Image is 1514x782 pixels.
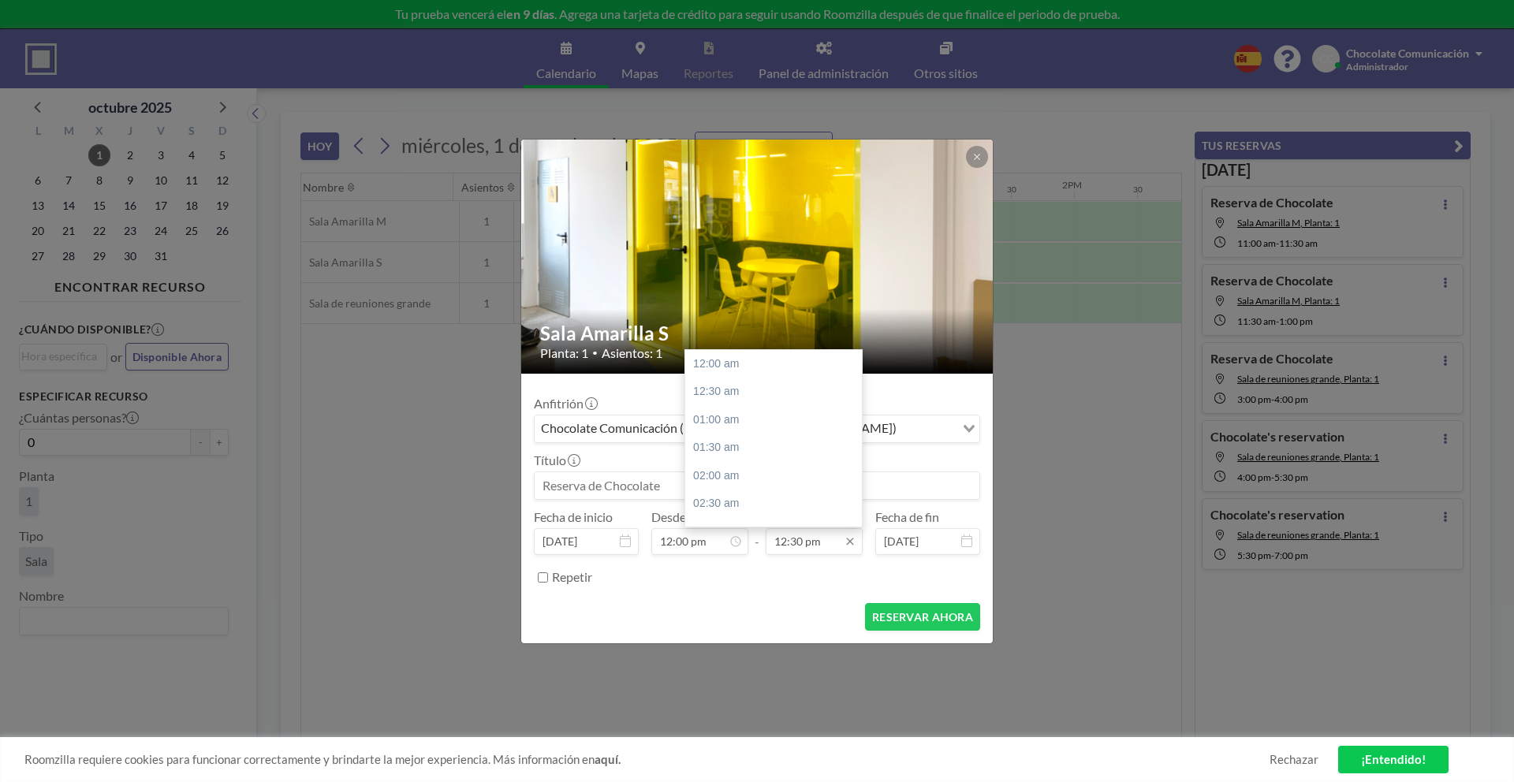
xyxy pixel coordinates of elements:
[901,419,953,439] input: Search for option
[602,345,662,361] span: Asientos: 1
[595,752,621,766] a: aquí.
[685,406,862,434] div: 01:00 am
[865,603,980,631] button: RESERVAR AHORA
[875,509,939,525] label: Fecha de fin
[685,462,862,490] div: 02:00 am
[685,350,862,378] div: 12:00 am
[592,347,598,359] span: •
[651,509,686,525] label: Desde
[521,79,994,434] img: 537.jpg
[685,378,862,406] div: 12:30 am
[24,752,1270,767] span: Roomzilla requiere cookies para funcionar correctamente y brindarte la mejor experiencia. Más inf...
[535,472,979,499] input: Reserva de Chocolate
[1338,746,1449,773] a: ¡Entendido!
[535,415,979,442] div: Search for option
[540,345,588,361] span: Planta: 1
[538,419,900,439] span: Chocolate Comunicación ([EMAIL_ADDRESS][DOMAIN_NAME])
[685,490,862,518] div: 02:30 am
[534,396,596,411] label: Anfitrión
[1270,752,1318,767] a: Rechazar
[755,515,759,549] span: -
[685,434,862,462] div: 01:30 am
[540,322,975,345] h2: Sala Amarilla S
[534,452,579,468] label: Título
[534,509,613,525] label: Fecha de inicio
[552,569,592,585] label: Repetir
[685,518,862,546] div: 03:00 am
